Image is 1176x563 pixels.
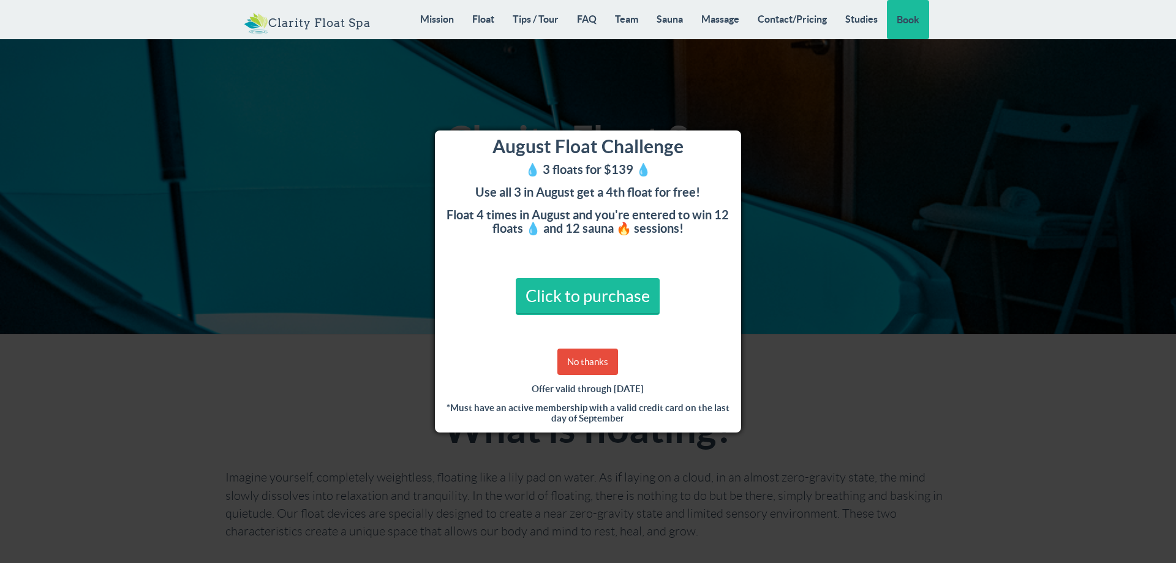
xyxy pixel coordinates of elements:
a: Click to purchase [516,278,660,315]
h5: *Must have an active membership with a valid credit card on the last day of September [444,403,732,423]
h5: Offer valid through [DATE] [444,384,732,395]
h4: Use all 3 in August get a 4th float for free! [444,186,732,199]
h4: Float 4 times in August and you're entered to win 12 floats 💧 and 12 sauna 🔥 sessions! [444,208,732,235]
h3: August Float Challenge [444,137,732,157]
h4: 💧 3 floats for $139 💧 [444,163,732,176]
a: No thanks [557,349,618,375]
